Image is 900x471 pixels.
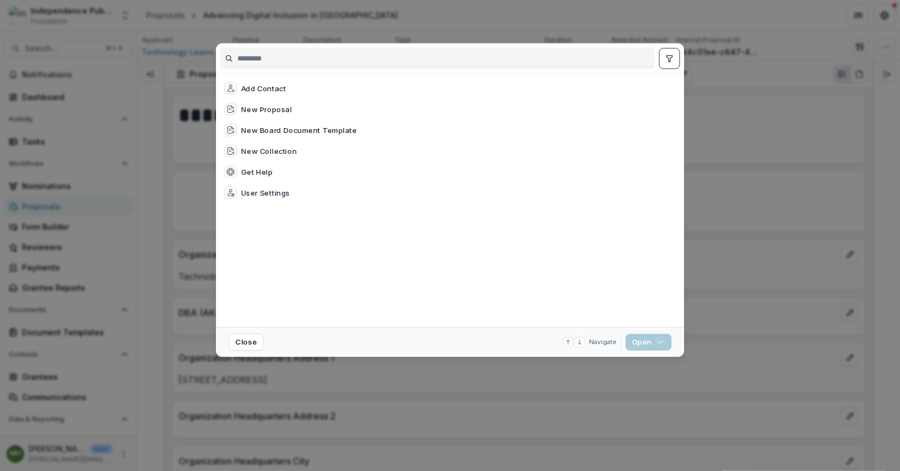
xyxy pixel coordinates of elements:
div: Add Contact [241,83,286,94]
div: User Settings [241,187,290,198]
button: Open [625,334,671,350]
button: Close [229,334,264,350]
div: New Collection [241,146,297,157]
div: New Board Document Template [241,125,357,136]
div: Get Help [241,167,273,178]
span: Navigate [589,337,616,347]
div: New Proposal [241,104,292,115]
button: toggle filters [659,48,680,69]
